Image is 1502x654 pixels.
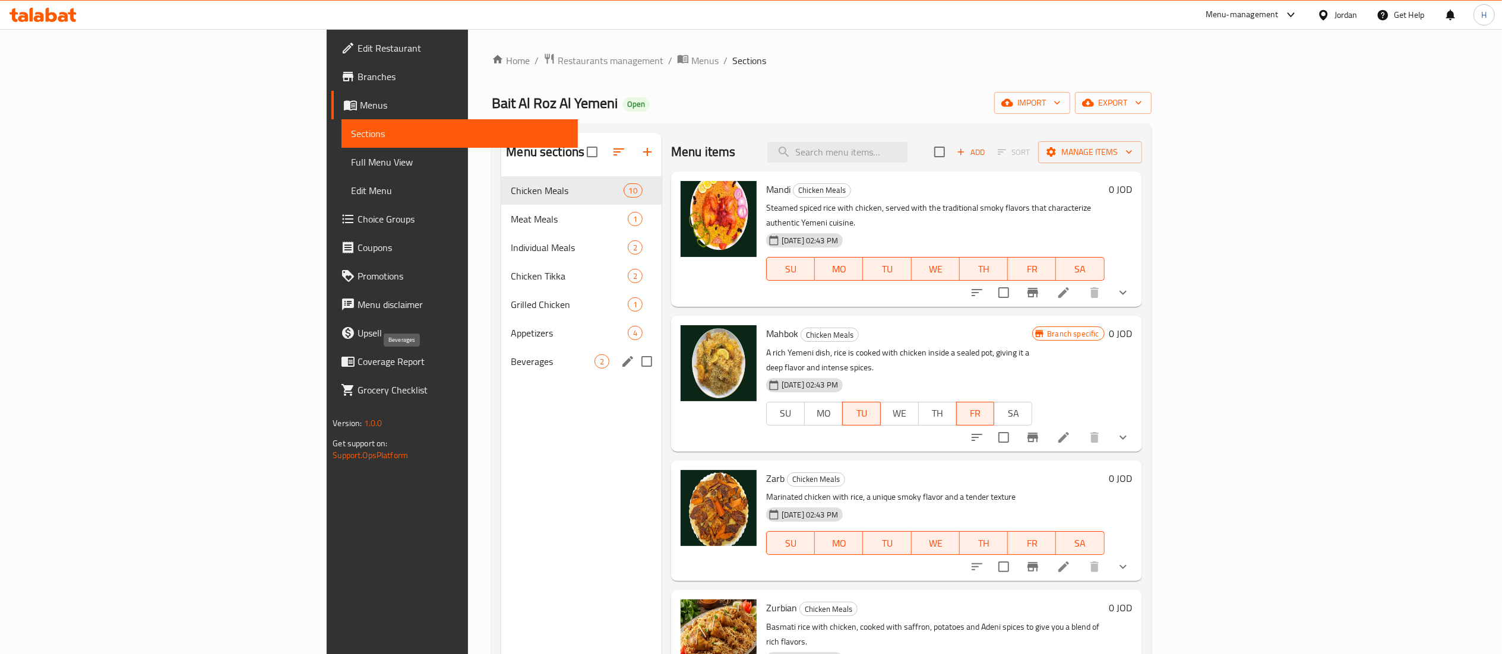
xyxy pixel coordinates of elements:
img: Zarb [681,470,757,546]
span: TH [924,405,952,422]
span: 1 [628,214,642,225]
span: SA [1061,261,1099,278]
div: Chicken Meals [787,472,845,487]
h2: Menu items [671,143,736,161]
span: H [1481,8,1487,21]
span: [DATE] 02:43 PM [777,509,843,520]
p: Marinated chicken with rice, a unique smoky flavor and a tender texture [766,490,1105,504]
span: FR [962,405,990,422]
h6: 0 JOD [1109,325,1133,342]
span: export [1084,96,1142,110]
button: WE [880,402,919,426]
button: TH [960,257,1008,281]
a: Support.OpsPlatform [333,447,408,463]
button: edit [619,353,637,370]
span: 2 [628,271,642,282]
button: sort-choices [963,278,991,307]
button: Branch-specific-item [1019,423,1047,452]
span: Open [622,99,650,109]
span: import [1004,96,1061,110]
nav: breadcrumb [492,53,1151,68]
div: Menu-management [1206,8,1279,22]
button: delete [1080,278,1109,307]
span: Upsell [358,326,568,340]
span: SA [1061,535,1099,552]
span: 10 [624,185,642,196]
div: items [624,183,643,198]
span: TU [848,405,876,422]
a: Menus [677,53,719,68]
span: Grilled Chicken [511,297,627,312]
input: search [767,142,907,163]
span: Restaurants management [558,53,663,68]
span: Sort sections [605,138,633,166]
svg: Show Choices [1116,285,1130,300]
span: TU [868,261,906,278]
button: TU [863,257,911,281]
img: Mandi [681,181,757,257]
span: SA [999,405,1027,422]
span: Zurbian [766,599,797,617]
div: Beverages2edit [501,347,662,376]
span: Meat Meals [511,212,627,226]
div: Grilled Chicken1 [501,290,662,319]
span: Grocery Checklist [358,383,568,397]
span: 1.0.0 [364,415,382,431]
span: Choice Groups [358,212,568,226]
a: Menus [331,91,577,119]
span: 2 [595,356,609,367]
button: import [994,92,1070,114]
span: Chicken Meals [800,602,857,616]
span: TH [965,261,1003,278]
a: Upsell [331,319,577,347]
span: Select to update [991,425,1016,450]
a: Menu disclaimer [331,290,577,319]
span: WE [916,535,955,552]
span: Menu disclaimer [358,297,568,312]
span: [DATE] 02:43 PM [777,235,843,246]
span: TH [965,535,1003,552]
span: Branch specific [1042,328,1103,339]
span: MO [810,405,838,422]
button: MO [815,531,863,555]
div: Chicken Meals [511,183,623,198]
span: Menus [360,98,568,112]
span: Edit Restaurant [358,41,568,55]
span: Menus [691,53,719,68]
a: Branches [331,62,577,91]
a: Coverage Report [331,347,577,376]
span: MO [820,261,858,278]
button: SU [766,257,815,281]
button: TH [960,531,1008,555]
div: Jordan [1335,8,1358,21]
button: Manage items [1038,141,1142,163]
span: Chicken Meals [788,472,845,486]
div: items [628,297,643,312]
span: 4 [628,328,642,339]
h6: 0 JOD [1109,470,1133,487]
span: Select to update [991,280,1016,305]
a: Full Menu View [341,148,577,176]
span: Promotions [358,269,568,283]
span: Appetizers [511,326,627,340]
a: Edit menu item [1057,285,1071,300]
a: Coupons [331,233,577,262]
button: sort-choices [963,553,991,581]
div: items [595,354,609,369]
a: Restaurants management [543,53,663,68]
div: Meat Meals1 [501,205,662,233]
span: SU [771,535,810,552]
span: Coupons [358,240,568,255]
button: show more [1109,423,1137,452]
div: Appetizers4 [501,319,662,347]
div: Individual Meals [511,240,627,255]
span: Select to update [991,554,1016,579]
p: Steamed spiced rice with chicken, served with the traditional smoky flavors that characterize aut... [766,201,1105,230]
span: Full Menu View [351,155,568,169]
span: Chicken Meals [801,328,858,342]
span: Add [955,145,987,159]
a: Edit Restaurant [331,34,577,62]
